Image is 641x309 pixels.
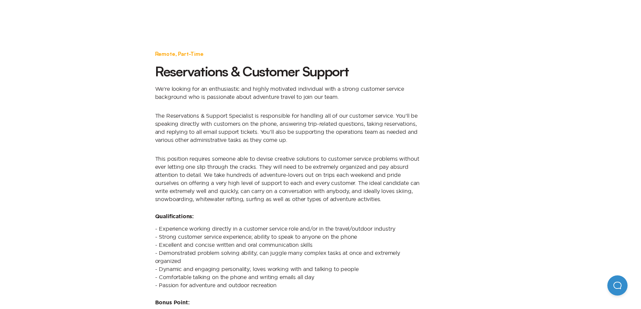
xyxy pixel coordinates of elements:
[155,50,424,58] div: Remote, Part-Time
[155,155,424,203] p: This position requires someone able to devise creative solutions to customer service problems wit...
[155,63,424,79] h2: Reservations & Customer Support
[155,85,424,101] p: We’re looking for an enthusiastic and highly motivated individual with a strong customer service ...
[155,214,486,219] div: Qualifications:
[155,225,424,289] p: - Experience working directly in a customer service role and/or in the travel/outdoor industry - ...
[155,300,486,305] div: Bonus Point:
[155,112,424,144] p: The Reservations & Support Specialist is responsible for handling all of our customer service. Yo...
[607,275,628,296] iframe: Help Scout Beacon - Open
